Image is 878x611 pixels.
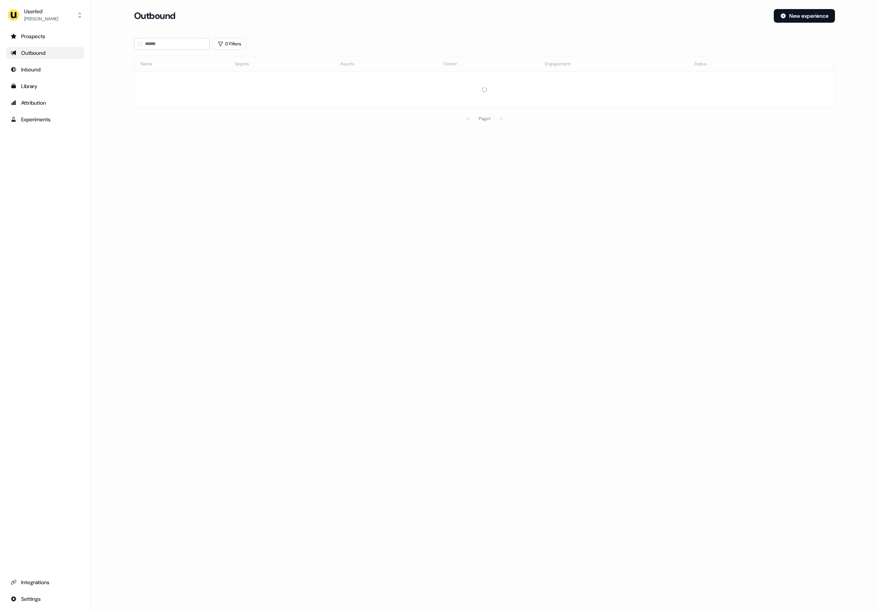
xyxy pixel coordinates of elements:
[11,49,80,57] div: Outbound
[11,66,80,73] div: Inbound
[6,30,84,42] a: Go to prospects
[11,595,80,603] div: Settings
[774,9,835,23] button: New experience
[11,116,80,123] div: Experiments
[6,113,84,125] a: Go to experiments
[6,576,84,588] a: Go to integrations
[24,8,58,15] div: Userled
[134,10,176,22] h3: Outbound
[11,579,80,586] div: Integrations
[6,97,84,109] a: Go to attribution
[6,47,84,59] a: Go to outbound experience
[11,32,80,40] div: Prospects
[6,593,84,605] a: Go to integrations
[6,63,84,76] a: Go to Inbound
[213,38,246,50] button: 0 Filters
[11,99,80,107] div: Attribution
[6,80,84,92] a: Go to templates
[6,6,84,24] button: Userled[PERSON_NAME]
[24,15,58,23] div: [PERSON_NAME]
[11,82,80,90] div: Library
